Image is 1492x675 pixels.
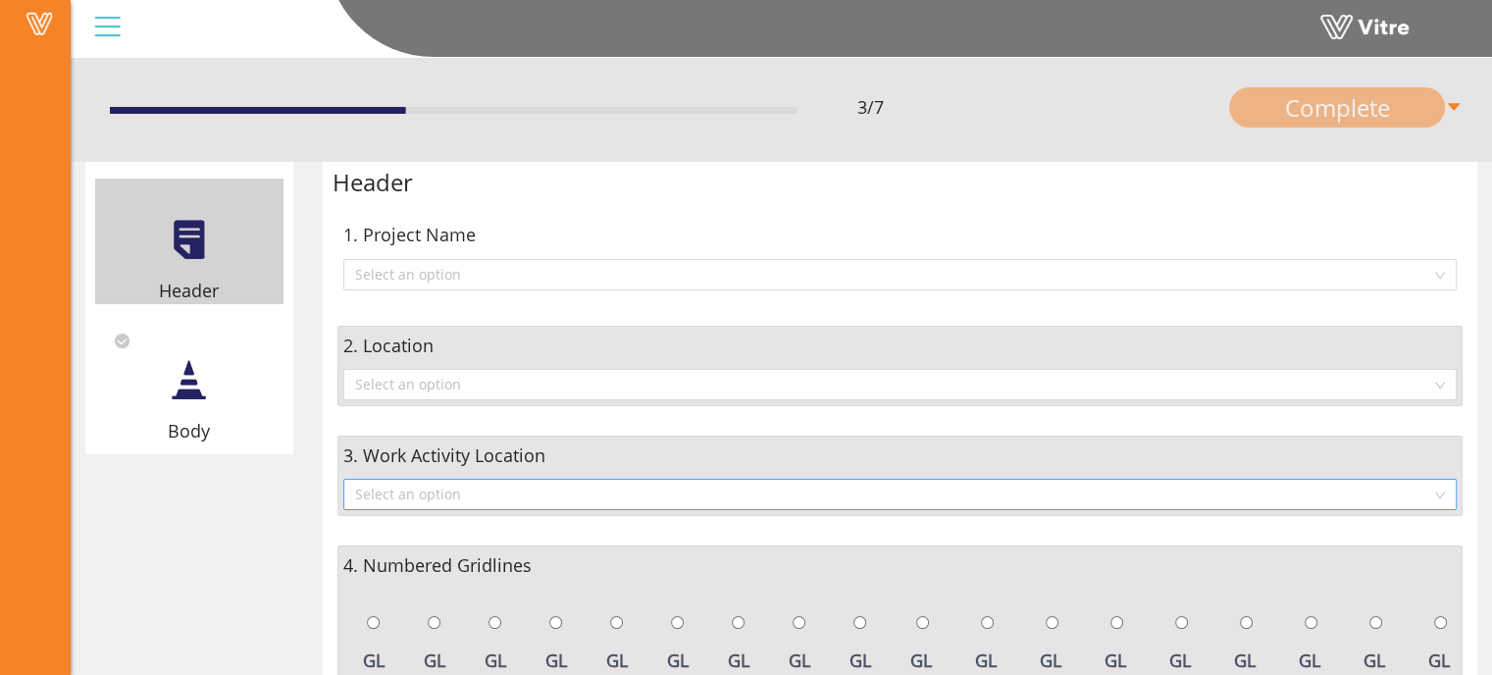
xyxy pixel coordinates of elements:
span: caret-down [1445,87,1463,128]
span: 1. Project Name [343,221,476,248]
span: 3. Work Activity Location [343,441,545,469]
div: Header [95,277,283,304]
div: Body [95,417,283,444]
span: 2. Location [343,332,434,359]
div: Header [333,164,1468,201]
span: 3 / 7 [857,93,884,121]
span: 4. Numbered Gridlines [343,551,532,579]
